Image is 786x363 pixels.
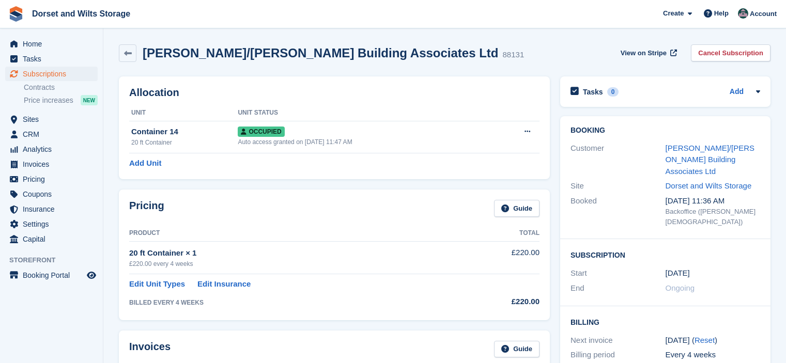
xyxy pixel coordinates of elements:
[571,282,666,294] div: End
[5,202,98,216] a: menu
[583,87,603,97] h2: Tasks
[23,187,85,201] span: Coupons
[463,225,540,242] th: Total
[5,127,98,141] a: menu
[494,200,540,217] a: Guide
[666,349,761,361] div: Every 4 weeks
[28,5,134,22] a: Dorset and Wilts Storage
[463,296,540,308] div: £220.00
[571,267,666,279] div: Start
[129,259,463,269] div: £220.00 every 4 weeks
[494,341,540,358] a: Guide
[571,349,666,361] div: Billing period
[129,87,540,99] h2: Allocation
[571,127,760,135] h2: Booking
[571,249,760,260] h2: Subscription
[5,172,98,186] a: menu
[23,268,85,282] span: Booking Portal
[5,67,98,81] a: menu
[24,96,73,105] span: Price increases
[23,67,85,81] span: Subscriptions
[571,335,666,346] div: Next invoice
[666,207,761,227] div: Backoffice ([PERSON_NAME][DEMOGRAPHIC_DATA])
[503,49,525,61] div: 88131
[129,225,463,242] th: Product
[9,255,103,265] span: Storefront
[129,105,238,121] th: Unit
[738,8,748,19] img: Steph Chick
[23,157,85,171] span: Invoices
[621,48,667,58] span: View on Stripe
[714,8,729,19] span: Help
[85,269,98,281] a: Preview store
[5,37,98,51] a: menu
[5,112,98,127] a: menu
[238,137,491,147] div: Auto access granted on [DATE] 11:47 AM
[131,126,238,138] div: Container 14
[571,195,666,227] div: Booked
[129,157,161,169] a: Add Unit
[607,87,619,97] div: 0
[666,195,761,207] div: [DATE] 11:36 AM
[5,268,98,282] a: menu
[129,200,164,217] h2: Pricing
[617,44,679,61] a: View on Stripe
[129,341,171,358] h2: Invoices
[23,112,85,127] span: Sites
[571,180,666,192] div: Site
[5,187,98,201] a: menu
[23,232,85,246] span: Capital
[23,127,85,141] span: CRM
[197,278,251,290] a: Edit Insurance
[23,142,85,156] span: Analytics
[666,144,755,176] a: [PERSON_NAME]/[PERSON_NAME] Building Associates Ltd
[5,157,98,171] a: menu
[143,46,499,60] h2: [PERSON_NAME]/[PERSON_NAME] Building Associates Ltd
[129,247,463,259] div: 20 ft Container × 1
[730,86,744,98] a: Add
[23,217,85,231] span: Settings
[666,335,761,346] div: [DATE] ( )
[5,142,98,156] a: menu
[23,202,85,216] span: Insurance
[129,278,185,290] a: Edit Unit Types
[23,172,85,186] span: Pricing
[571,143,666,178] div: Customer
[238,105,491,121] th: Unit Status
[666,181,752,190] a: Dorset and Wilts Storage
[8,6,24,22] img: stora-icon-8386f47178a22dfd0bd8f6a31ec36ba5ce8667c1dd55bd0f319d3a0aa187defe.svg
[131,138,238,147] div: 20 ft Container
[691,44,770,61] a: Cancel Subscription
[81,95,98,105] div: NEW
[23,37,85,51] span: Home
[238,127,284,137] span: Occupied
[666,267,690,279] time: 2025-06-24 00:00:00 UTC
[5,52,98,66] a: menu
[5,217,98,231] a: menu
[23,52,85,66] span: Tasks
[5,232,98,246] a: menu
[129,298,463,307] div: BILLED EVERY 4 WEEKS
[24,83,98,92] a: Contracts
[463,241,540,274] td: £220.00
[750,9,777,19] span: Account
[571,317,760,327] h2: Billing
[666,283,695,292] span: Ongoing
[695,336,715,344] a: Reset
[663,8,684,19] span: Create
[24,94,98,106] a: Price increases NEW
